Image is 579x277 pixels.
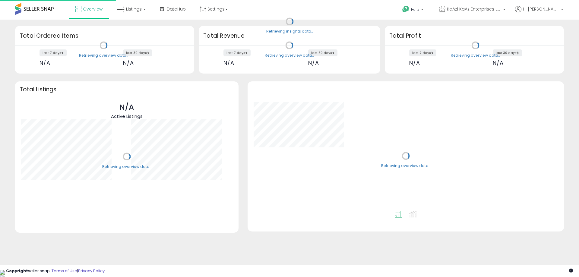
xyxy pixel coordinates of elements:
span: Overview [83,6,103,12]
span: KaAzi KaAz Enterprises LLC [447,6,501,12]
div: Retrieving overview data.. [79,53,128,58]
div: Retrieving overview data.. [451,53,500,58]
span: Help [411,7,419,12]
span: DataHub [167,6,186,12]
div: Retrieving overview data.. [102,164,151,169]
i: Get Help [402,5,410,13]
div: Retrieving overview data.. [265,53,314,58]
span: Listings [126,6,142,12]
span: Hi [PERSON_NAME] [523,6,559,12]
a: Help [397,1,429,20]
div: Retrieving overview data.. [381,163,430,169]
a: Hi [PERSON_NAME] [515,6,563,20]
